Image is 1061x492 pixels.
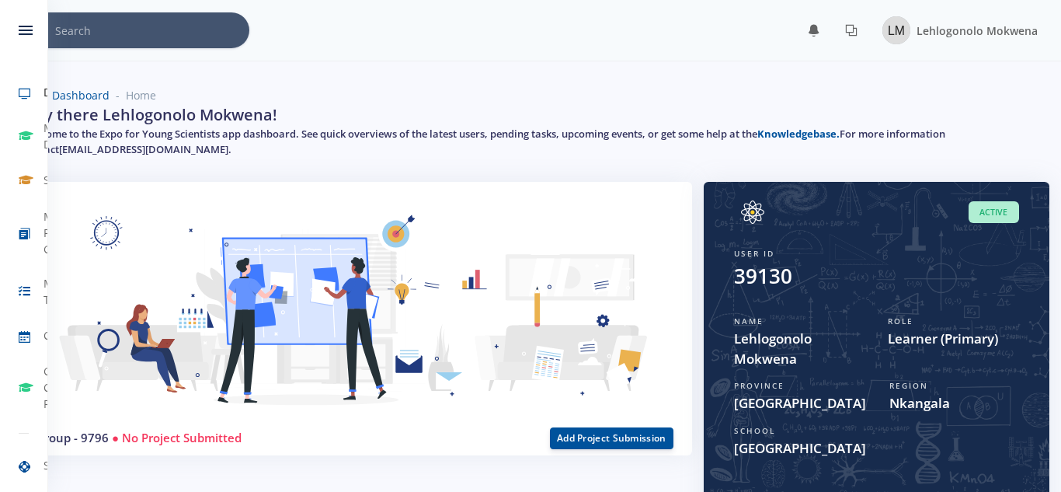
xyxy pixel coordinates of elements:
span: Learner (Primary) [888,329,1019,349]
span: Calendar [43,327,91,344]
span: Nkangala [889,393,1019,413]
span: [GEOGRAPHIC_DATA] [734,438,1019,459]
h5: Welcome to the Expo for Young Scientists app dashboard. See quick overviews of the latest users, ... [23,127,1038,157]
span: User ID [734,248,774,259]
span: Name [734,316,764,326]
a: Group - 9796 [36,430,109,445]
img: Learner [42,201,673,440]
img: Image placeholder [734,201,771,224]
span: Province [734,380,784,391]
span: Lehlogonolo Mokwena [734,329,865,368]
a: Dashboard [52,88,110,103]
li: Home [110,87,156,103]
span: Active [969,201,1019,224]
span: Support [43,457,85,473]
span: Schools [43,172,83,188]
span: Role [888,316,913,326]
span: [GEOGRAPHIC_DATA] [734,393,866,413]
nav: breadcrumb [23,87,1038,103]
span: My Tasks [43,275,72,308]
a: Add Project Submission [550,428,673,445]
span: My Dashboard [43,120,101,152]
a: Image placeholder Lehlogonolo Mokwena [870,13,1038,47]
span: School [734,425,775,436]
button: Add Project Submission [550,427,673,449]
div: 39130 [734,261,792,291]
span: Region [889,380,928,391]
input: Search [55,12,249,48]
h2: Hey there Lehlogonolo Mokwena! [23,103,277,127]
img: Image placeholder [882,16,910,44]
span: Lehlogonolo Mokwena [917,23,1038,38]
span: My Project Groups [43,208,82,257]
span: ● No Project Submitted [112,430,242,445]
span: Grade Change Requests [43,363,92,412]
a: Knowledgebase. [757,127,840,141]
span: Dashboard [43,84,101,100]
a: [EMAIL_ADDRESS][DOMAIN_NAME] [59,142,228,156]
